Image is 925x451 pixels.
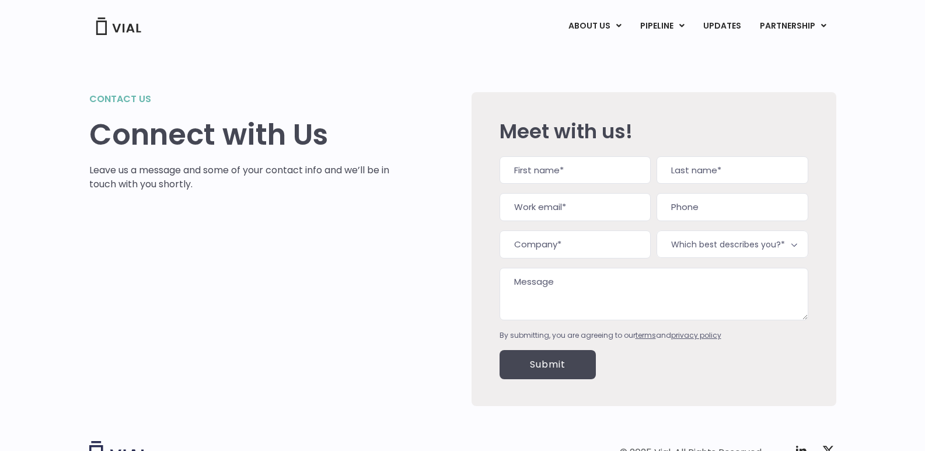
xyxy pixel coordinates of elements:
[657,156,808,184] input: Last name*
[500,350,596,379] input: Submit
[500,156,651,184] input: First name*
[89,92,390,106] h2: Contact us
[95,18,142,35] img: Vial Logo
[694,16,750,36] a: UPDATES
[657,230,808,258] span: Which best describes you?*
[500,193,651,221] input: Work email*
[89,163,390,191] p: Leave us a message and some of your contact info and we’ll be in touch with you shortly.
[631,16,693,36] a: PIPELINEMenu Toggle
[671,330,721,340] a: privacy policy
[559,16,630,36] a: ABOUT USMenu Toggle
[89,118,390,152] h1: Connect with Us
[500,120,808,142] h2: Meet with us!
[657,193,808,221] input: Phone
[500,330,808,341] div: By submitting, you are agreeing to our and
[751,16,836,36] a: PARTNERSHIPMenu Toggle
[636,330,656,340] a: terms
[500,230,651,258] input: Company*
